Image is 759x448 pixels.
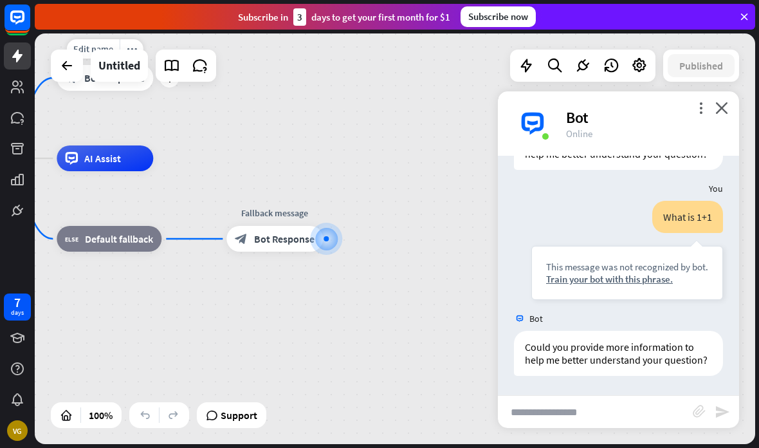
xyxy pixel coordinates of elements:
div: Subscribe in days to get your first month for $1 [238,8,450,26]
span: Edit name [73,43,113,55]
div: 7 [14,297,21,308]
span: Bot [529,313,543,324]
span: AI Assist [84,152,121,165]
i: block_fallback [65,232,78,245]
a: 7 days [4,294,31,321]
div: Subscribe now [461,6,536,27]
div: This message was not recognized by bot. [546,261,708,273]
div: What is 1+1 [652,201,723,233]
i: send [715,404,730,420]
div: Bot [566,107,724,127]
div: Train your bot with this phrase. [546,273,708,285]
span: You [709,183,723,194]
div: Fallback message [217,207,333,219]
i: block_bot_response [235,232,248,245]
div: Could you provide more information to help me better understand your question? [514,331,723,376]
div: 100% [85,405,116,425]
i: close [715,102,728,114]
div: Untitled [98,50,140,82]
div: days [11,308,24,317]
div: Online [566,127,724,140]
button: Published [668,54,735,77]
i: block_attachment [693,405,706,418]
span: Support [221,405,257,425]
i: more_vert [695,102,707,114]
div: VG [7,420,28,441]
span: Default fallback [85,232,153,245]
div: 3 [293,8,306,26]
i: more_horiz [127,44,137,54]
span: Bot Response [254,232,315,245]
